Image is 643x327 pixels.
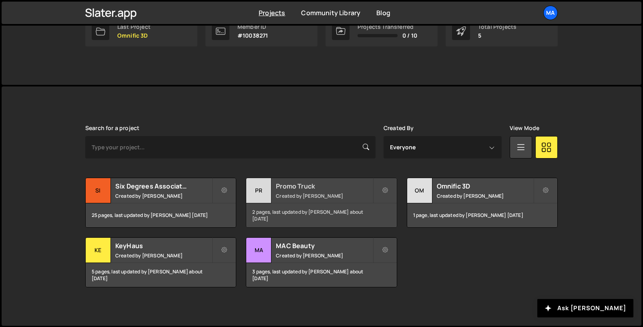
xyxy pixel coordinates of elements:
a: Last Project Omnific 3D [85,16,197,46]
div: Pr [246,178,271,203]
div: 5 pages, last updated by [PERSON_NAME] about [DATE] [86,263,236,287]
div: Last Project [117,24,151,30]
p: Omnific 3D [117,32,151,39]
div: 25 pages, last updated by [PERSON_NAME] [DATE] [86,203,236,227]
small: Created by [PERSON_NAME] [276,193,372,199]
a: MA MAC Beauty Created by [PERSON_NAME] 3 pages, last updated by [PERSON_NAME] about [DATE] [246,237,397,287]
div: Om [407,178,432,203]
div: Si [86,178,111,203]
a: Pr Promo Truck Created by [PERSON_NAME] 2 pages, last updated by [PERSON_NAME] about [DATE] [246,178,397,228]
label: View Mode [510,125,539,131]
h2: MAC Beauty [276,241,372,250]
a: Projects [259,8,285,17]
div: 2 pages, last updated by [PERSON_NAME] about [DATE] [246,203,396,227]
p: #10038271 [237,32,268,39]
a: Community Library [301,8,360,17]
div: 3 pages, last updated by [PERSON_NAME] about [DATE] [246,263,396,287]
h2: Omnific 3D [437,182,533,191]
a: Ke KeyHaus Created by [PERSON_NAME] 5 pages, last updated by [PERSON_NAME] about [DATE] [85,237,236,287]
small: Created by [PERSON_NAME] [115,252,212,259]
a: Si Six Degrees Associates Created by [PERSON_NAME] 25 pages, last updated by [PERSON_NAME] [DATE] [85,178,236,228]
div: 1 page, last updated by [PERSON_NAME] [DATE] [407,203,557,227]
small: Created by [PERSON_NAME] [276,252,372,259]
div: Total Projects [478,24,516,30]
div: Projects Transferred [358,24,417,30]
input: Type your project... [85,136,376,158]
h2: Six Degrees Associates [115,182,212,191]
button: Ask [PERSON_NAME] [537,299,633,317]
p: 5 [478,32,516,39]
span: 0 / 10 [402,32,417,39]
h2: Promo Truck [276,182,372,191]
small: Created by [PERSON_NAME] [437,193,533,199]
label: Created By [384,125,414,131]
a: Om Omnific 3D Created by [PERSON_NAME] 1 page, last updated by [PERSON_NAME] [DATE] [407,178,558,228]
div: MA [246,238,271,263]
a: Blog [376,8,390,17]
div: Ke [86,238,111,263]
label: Search for a project [85,125,139,131]
small: Created by [PERSON_NAME] [115,193,212,199]
div: Member ID [237,24,268,30]
h2: KeyHaus [115,241,212,250]
a: Ma [543,6,558,20]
